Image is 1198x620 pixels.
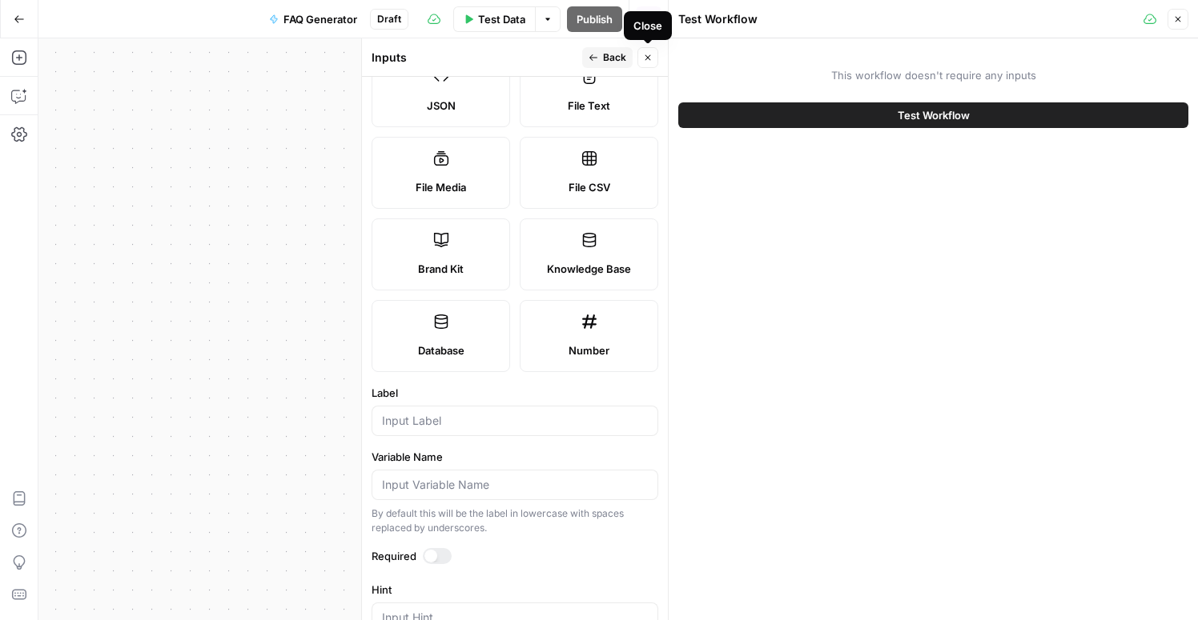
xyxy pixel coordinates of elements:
label: Variable Name [372,449,658,465]
span: JSON [427,98,456,114]
span: Publish [577,11,613,27]
span: File Text [568,98,610,114]
span: This workflow doesn't require any inputs [678,67,1188,83]
span: Brand Kit [418,261,464,277]
label: Required [372,548,658,564]
button: Back [582,47,633,68]
div: Inputs [372,50,577,66]
button: Test Data [453,6,535,32]
button: Publish [567,6,622,32]
span: File CSV [569,179,610,195]
span: File Media [416,179,466,195]
input: Input Label [382,413,648,429]
span: Database [418,342,464,358]
div: By default this will be the label in lowercase with spaces replaced by underscores. [372,506,658,535]
input: Input Variable Name [382,477,648,493]
span: Back [603,50,626,65]
button: Test Workflow [678,102,1188,128]
div: Close [633,18,662,34]
span: Draft [377,12,401,26]
span: Number [569,342,609,358]
span: FAQ Generator [283,11,357,27]
label: Label [372,385,658,401]
span: Test Data [478,11,525,27]
label: Hint [372,582,658,598]
button: FAQ Generator [259,6,367,32]
span: Knowledge Base [547,261,631,277]
span: Test Workflow [898,107,970,123]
